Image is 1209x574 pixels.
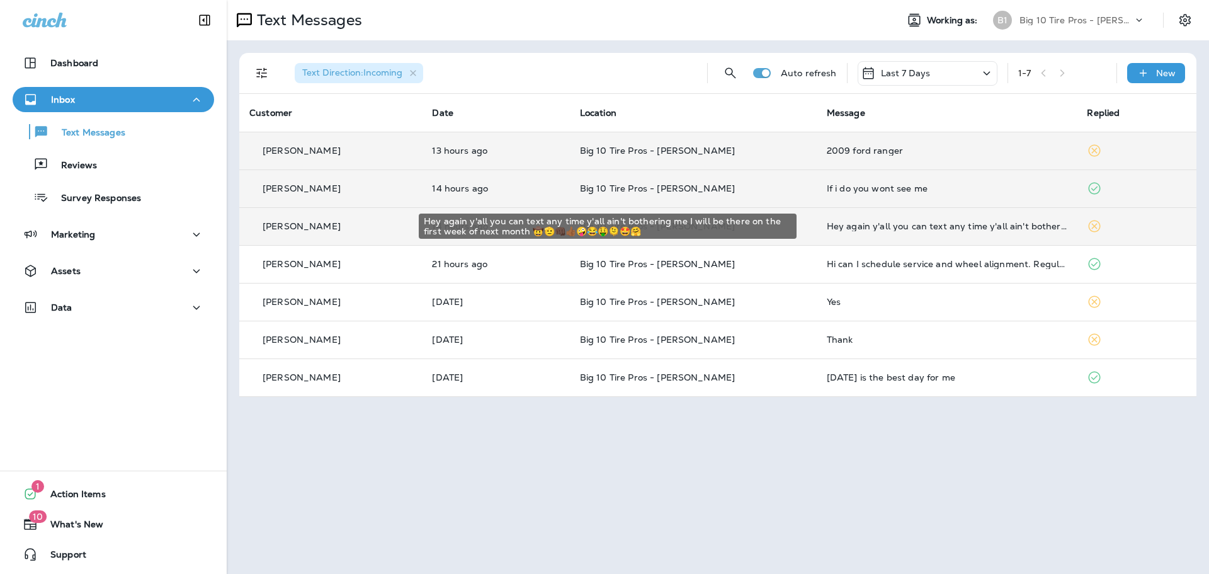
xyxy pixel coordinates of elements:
p: Oct 13, 2025 04:18 PM [432,183,559,193]
span: Location [580,107,616,118]
p: Text Messages [49,127,125,139]
button: Support [13,542,214,567]
p: Marketing [51,229,95,239]
div: Hey again y'all you can text any time y'all ain't bothering me I will be there on the first week ... [827,221,1067,231]
p: Oct 7, 2025 11:35 AM [432,372,559,382]
p: Big 10 Tire Pros - [PERSON_NAME] [1019,15,1133,25]
p: Reviews [48,160,97,172]
span: Big 10 Tire Pros - [PERSON_NAME] [580,258,735,270]
div: B1 [993,11,1012,30]
button: Inbox [13,87,214,112]
p: [PERSON_NAME] [263,335,341,345]
p: Dashboard [50,58,98,68]
button: Dashboard [13,50,214,76]
p: Oct 13, 2025 05:42 PM [432,146,559,156]
div: Friday is the best day for me [827,372,1067,382]
span: What's New [38,519,103,534]
p: [PERSON_NAME] [263,297,341,307]
div: Text Direction:Incoming [295,63,423,83]
div: Thank [827,335,1067,345]
span: Text Direction : Incoming [302,67,402,78]
span: Working as: [927,15,980,26]
p: Oct 7, 2025 04:34 PM [432,335,559,345]
button: Data [13,295,214,320]
span: Big 10 Tire Pros - [PERSON_NAME] [580,296,735,307]
button: 10What's New [13,512,214,537]
button: 1Action Items [13,481,214,507]
p: New [1156,68,1176,78]
p: [PERSON_NAME] [263,183,341,193]
p: Last 7 Days [881,68,931,78]
span: Replied [1087,107,1120,118]
p: [PERSON_NAME] [263,372,341,382]
button: Settings [1174,9,1196,32]
p: Oct 12, 2025 10:34 AM [432,297,559,307]
button: Assets [13,258,214,284]
p: Survey Responses [48,193,141,205]
span: Support [38,549,86,565]
p: [PERSON_NAME] [263,259,341,269]
p: Data [51,302,72,313]
div: Hi can I schedule service and wheel alignment. Regular service light came in 62k miles. Thanks [827,259,1067,269]
button: Search Messages [718,60,743,86]
button: Collapse Sidebar [187,8,222,33]
p: Assets [51,266,81,276]
p: Inbox [51,95,75,105]
button: Reviews [13,151,214,178]
p: [PERSON_NAME] [263,146,341,156]
div: If i do you wont see me [827,183,1067,193]
span: Customer [249,107,292,118]
span: 1 [31,480,44,493]
p: Auto refresh [781,68,837,78]
span: Big 10 Tire Pros - [PERSON_NAME] [580,183,735,194]
button: Marketing [13,222,214,247]
span: Big 10 Tire Pros - [PERSON_NAME] [580,334,735,345]
span: Big 10 Tire Pros - [PERSON_NAME] [580,145,735,156]
p: Text Messages [252,11,362,30]
span: Big 10 Tire Pros - [PERSON_NAME] [580,372,735,383]
span: Message [827,107,865,118]
button: Survey Responses [13,184,214,210]
button: Text Messages [13,118,214,145]
p: Oct 13, 2025 10:00 AM [432,259,559,269]
div: Yes [827,297,1067,307]
span: 10 [29,510,47,523]
span: Action Items [38,489,106,504]
div: 1 - 7 [1018,68,1031,78]
button: Filters [249,60,275,86]
span: Date [432,107,453,118]
div: Hey again y'all you can text any time y'all ain't bothering me I will be there on the first week ... [419,214,797,239]
div: 2009 ford ranger [827,146,1067,156]
p: [PERSON_NAME] [263,221,341,231]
